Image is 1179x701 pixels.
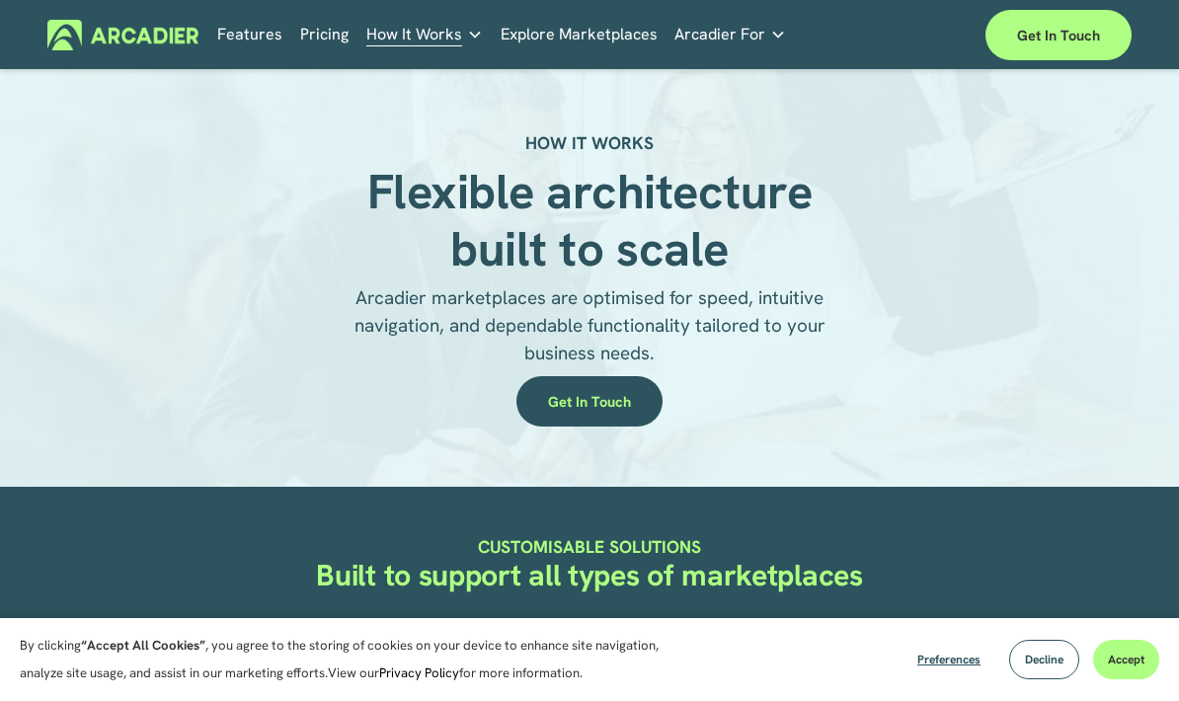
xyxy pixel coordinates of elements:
button: Decline [1009,640,1079,679]
p: By clicking , you agree to the storing of cookies on your device to enhance site navigation, anal... [20,632,662,687]
span: Decline [1025,652,1063,667]
span: How It Works [366,21,462,48]
span: Preferences [917,652,981,667]
a: Features [217,19,282,49]
strong: CUSTOMISABLE SOLUTIONS [478,536,701,558]
iframe: Chat Widget [1080,606,1179,701]
a: Explore Marketplaces [501,19,658,49]
strong: Built to support all types of marketplaces [316,556,862,594]
strong: HOW IT WORKS [525,132,654,154]
a: Get in touch [985,10,1132,60]
span: Arcadier For [674,21,765,48]
strong: Flexible architecture built to scale [367,160,825,280]
a: folder dropdown [366,19,483,49]
a: Privacy Policy [379,664,459,681]
span: Arcadier marketplaces are optimised for speed, intuitive navigation, and dependable functionality... [354,285,830,365]
a: Pricing [300,19,349,49]
a: Get in touch [516,376,663,427]
button: Preferences [903,640,995,679]
a: folder dropdown [674,19,786,49]
img: Arcadier [47,20,198,50]
strong: “Accept All Cookies” [81,637,205,654]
